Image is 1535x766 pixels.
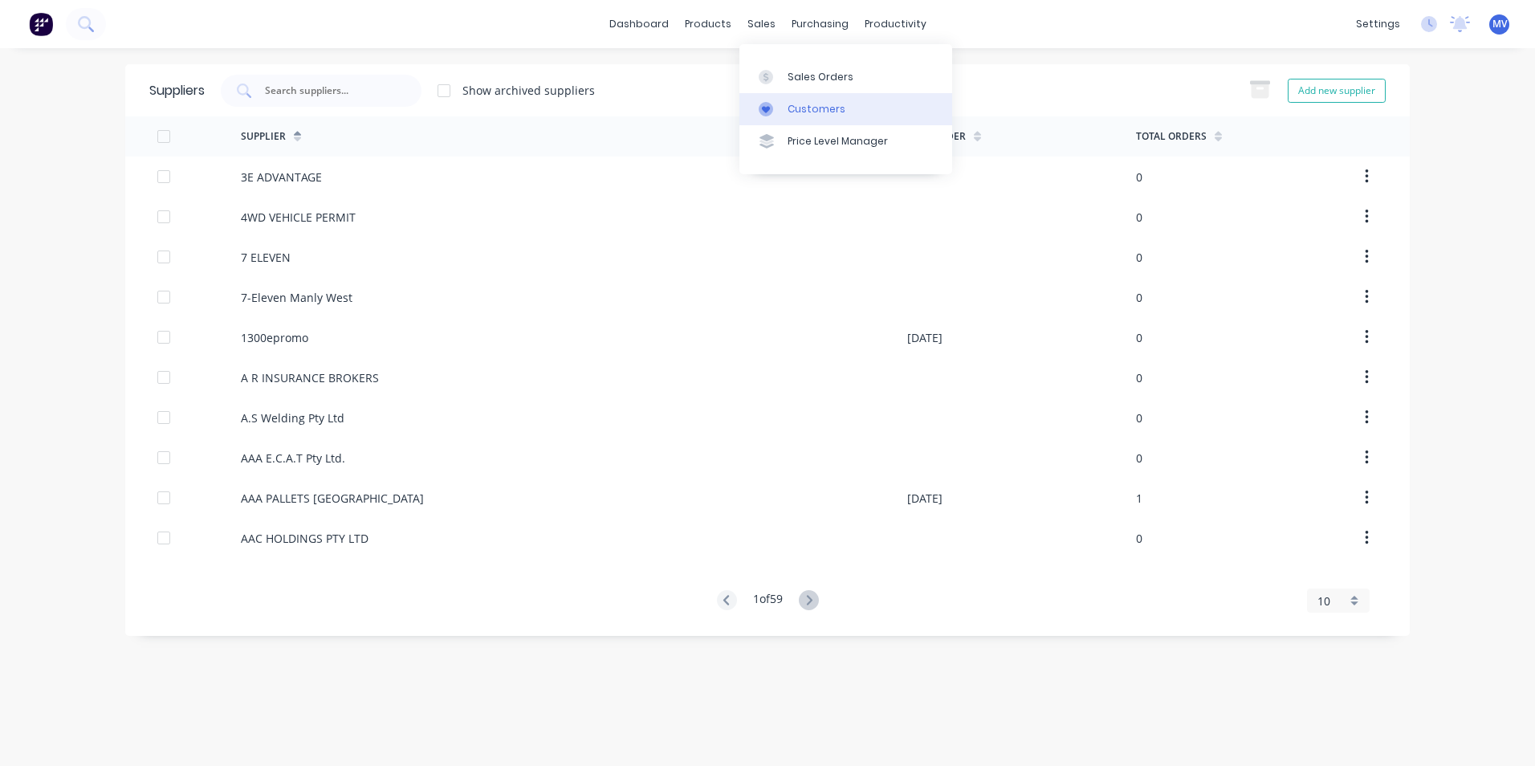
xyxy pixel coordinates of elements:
div: settings [1348,12,1408,36]
div: A R INSURANCE BROKERS [241,369,379,386]
div: Suppliers [149,81,205,100]
div: 0 [1136,409,1142,426]
button: Add new supplier [1288,79,1386,103]
div: [DATE] [907,329,943,346]
div: Total Orders [1136,129,1207,144]
div: 1 [1136,490,1142,507]
div: 0 [1136,169,1142,185]
a: Price Level Manager [739,125,952,157]
div: productivity [857,12,934,36]
div: products [677,12,739,36]
div: 0 [1136,209,1142,226]
div: Sales Orders [788,70,853,84]
div: 0 [1136,249,1142,266]
div: 0 [1136,289,1142,306]
div: Price Level Manager [788,134,888,149]
div: 1300epromo [241,329,308,346]
input: Search suppliers... [263,83,397,99]
div: 3E ADVANTAGE [241,169,322,185]
span: MV [1492,17,1507,31]
div: 1 of 59 [753,590,783,612]
div: 7-Eleven Manly West [241,289,352,306]
div: 0 [1136,369,1142,386]
div: Show archived suppliers [462,82,595,99]
span: 10 [1317,593,1330,609]
div: Customers [788,102,845,116]
img: Factory [29,12,53,36]
div: A.S Welding Pty Ltd [241,409,344,426]
div: [DATE] [907,490,943,507]
div: 0 [1136,329,1142,346]
a: dashboard [601,12,677,36]
div: purchasing [784,12,857,36]
div: sales [739,12,784,36]
div: 7 ELEVEN [241,249,291,266]
a: Sales Orders [739,60,952,92]
div: 0 [1136,450,1142,467]
div: 0 [1136,530,1142,547]
a: Customers [739,93,952,125]
div: AAA E.C.A.T Pty Ltd. [241,450,345,467]
div: Supplier [241,129,286,144]
div: AAC HOLDINGS PTY LTD [241,530,368,547]
div: 4WD VEHICLE PERMIT [241,209,356,226]
div: AAA PALLETS [GEOGRAPHIC_DATA] [241,490,424,507]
